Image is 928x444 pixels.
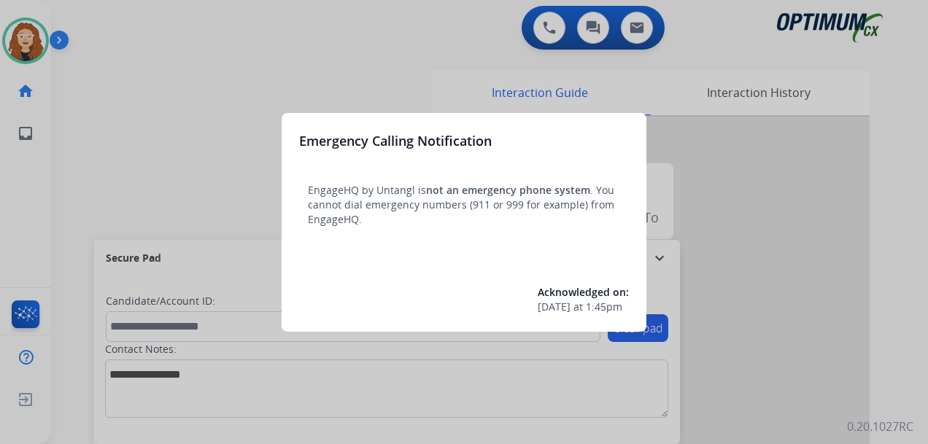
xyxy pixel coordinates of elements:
h3: Emergency Calling Notification [299,131,492,151]
span: 1:45pm [586,300,622,314]
span: [DATE] [538,300,571,314]
p: 0.20.1027RC [847,418,913,435]
div: at [538,300,629,314]
span: Acknowledged on: [538,285,629,299]
p: EngageHQ by Untangl is . You cannot dial emergency numbers (911 or 999 for example) from EngageHQ. [308,183,620,227]
span: not an emergency phone system [426,183,590,197]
